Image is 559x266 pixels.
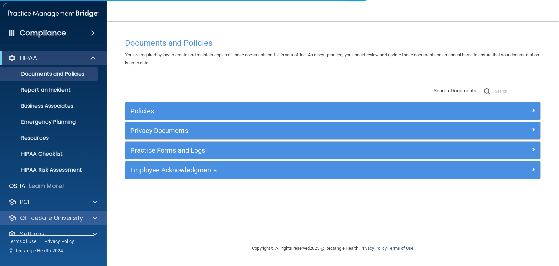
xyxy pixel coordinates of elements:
h5: Policies [130,107,432,115]
span: You are required by law to create and maintain copies of these documents on file in your office. ... [125,52,539,65]
p: Learn More! [29,182,64,190]
h5: Employee Acknowledgments [130,166,432,174]
p: HIPAA Risk Assessment [4,167,95,173]
a: Policies [130,106,535,116]
h5: Privacy Documents [130,127,432,134]
span: Ⓒ Rectangle Health 2024 [9,247,63,254]
a: Practice Forms and Logs [130,145,535,156]
p: Documents and Policies [4,71,95,77]
h4: Compliance [20,28,66,38]
iframe: Drift Widget Chat Controller [444,219,551,245]
p: Report an Incident [4,87,95,93]
h4: Documents and Policies [125,39,541,47]
p: Settings [20,230,45,238]
p: HIPAA Checklist [4,151,95,157]
a: Terms of Use [388,246,413,251]
a: HIPAA [8,54,97,62]
span: Search Documents: [434,88,478,94]
a: PCI [8,198,97,206]
a: Terms of Use [9,238,36,245]
div: Copyright © All rights reserved 2025 @ Rectangle Health | | [211,238,455,259]
p: Resources [4,135,95,141]
input: Search [495,86,541,96]
a: Privacy Policy [360,246,387,251]
p: HIPAA [20,54,37,62]
a: Privacy Policy [44,238,74,245]
a: Settings [8,230,97,238]
a: OfficeSafe University [8,214,97,222]
a: Employee Acknowledgments [130,165,535,175]
p: OfficeSafe University [20,214,83,222]
p: OSHA [9,182,26,190]
p: Business Associates [4,103,95,109]
p: Emergency Planning [4,119,95,125]
p: PCI [20,198,29,206]
h5: Practice Forms and Logs [130,147,432,154]
img: PMB logo [8,7,99,20]
img: ic-search.3b580494.png [484,88,490,94]
a: Privacy Documents [130,125,535,136]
